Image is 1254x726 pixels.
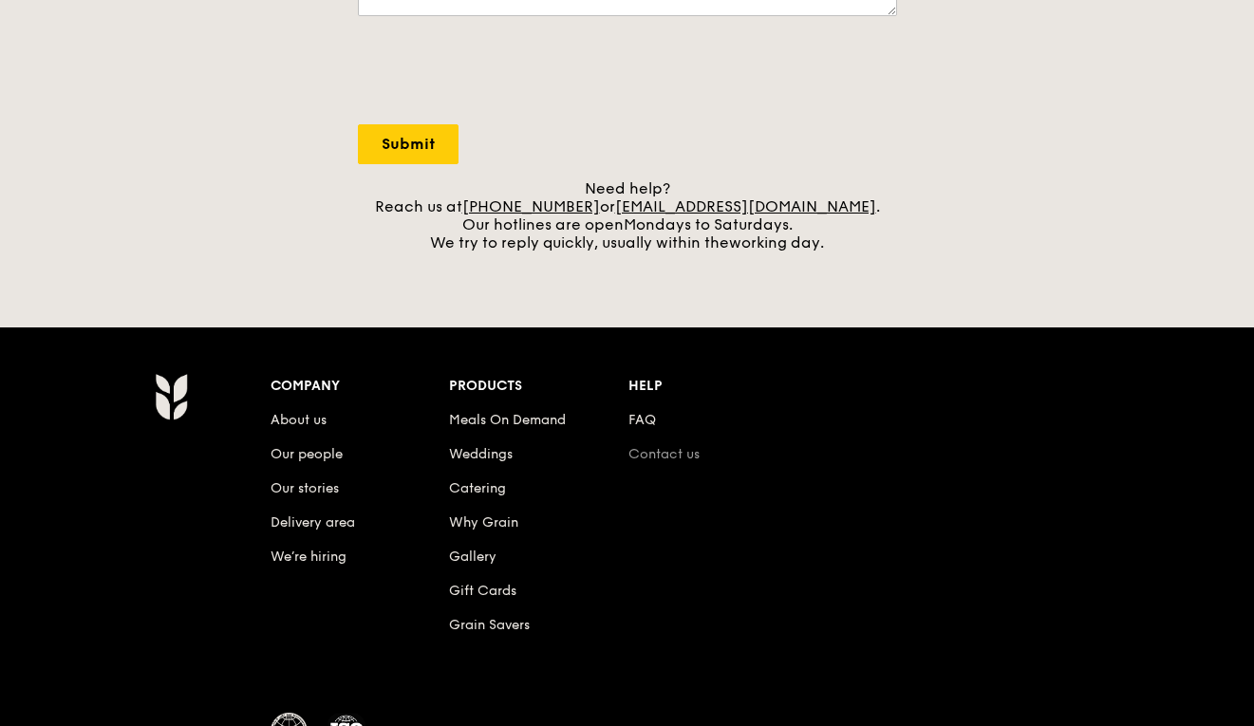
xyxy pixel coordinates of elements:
a: Delivery area [271,514,355,531]
a: Weddings [449,446,513,462]
a: About us [271,412,327,428]
div: Products [449,373,628,400]
a: We’re hiring [271,549,346,565]
span: Mondays to Saturdays. [624,215,793,233]
a: [PHONE_NUMBER] [462,197,600,215]
a: Catering [449,480,506,496]
div: Need help? Reach us at or . Our hotlines are open We try to reply quickly, usually within the [358,179,897,251]
iframe: reCAPTCHA [358,35,646,109]
a: Why Grain [449,514,518,531]
a: Our stories [271,480,339,496]
a: FAQ [628,412,656,428]
a: Meals On Demand [449,412,566,428]
a: Gift Cards [449,583,516,599]
a: Grain Savers [449,617,530,633]
a: Our people [271,446,343,462]
a: Gallery [449,549,496,565]
div: Company [271,373,450,400]
img: Grain [155,373,188,420]
span: working day. [729,233,824,251]
a: [EMAIL_ADDRESS][DOMAIN_NAME] [615,197,876,215]
div: Help [628,373,808,400]
input: Submit [358,124,459,164]
a: Contact us [628,446,700,462]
